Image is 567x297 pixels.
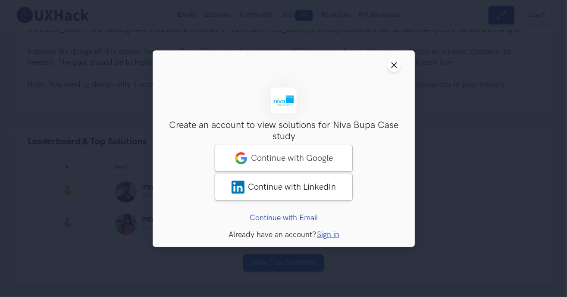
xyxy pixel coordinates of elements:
span: Continue with Google [251,153,333,163]
a: Continue with Email [249,213,318,222]
a: googleContinue with Google [215,144,353,171]
img: google [235,151,247,164]
a: LinkedInContinue with LinkedIn [215,173,353,200]
span: Continue with LinkedIn [248,181,336,192]
h3: Create an account to view solutions for Niva Bupa Case study [166,120,401,143]
span: Already have an account? [228,230,316,239]
img: LinkedIn [232,180,244,193]
a: Sign in [316,230,339,239]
